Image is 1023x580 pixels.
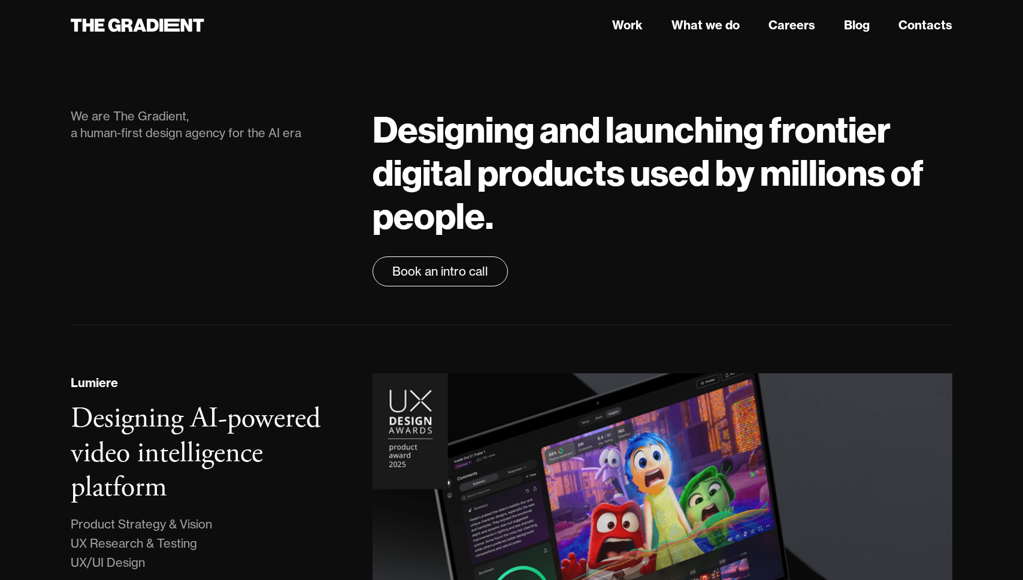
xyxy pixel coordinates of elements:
[671,16,740,34] a: What we do
[71,108,349,141] div: We are The Gradient, a human-first design agency for the AI era
[71,515,212,572] div: Product Strategy & Vision UX Research & Testing UX/UI Design
[898,16,952,34] a: Contacts
[768,16,815,34] a: Careers
[71,374,118,392] div: Lumiere
[71,400,320,506] h3: Designing AI-powered video intelligence platform
[373,108,952,237] h1: Designing and launching frontier digital products used by millions of people.
[373,256,508,286] a: Book an intro call
[844,16,870,34] a: Blog
[612,16,643,34] a: Work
